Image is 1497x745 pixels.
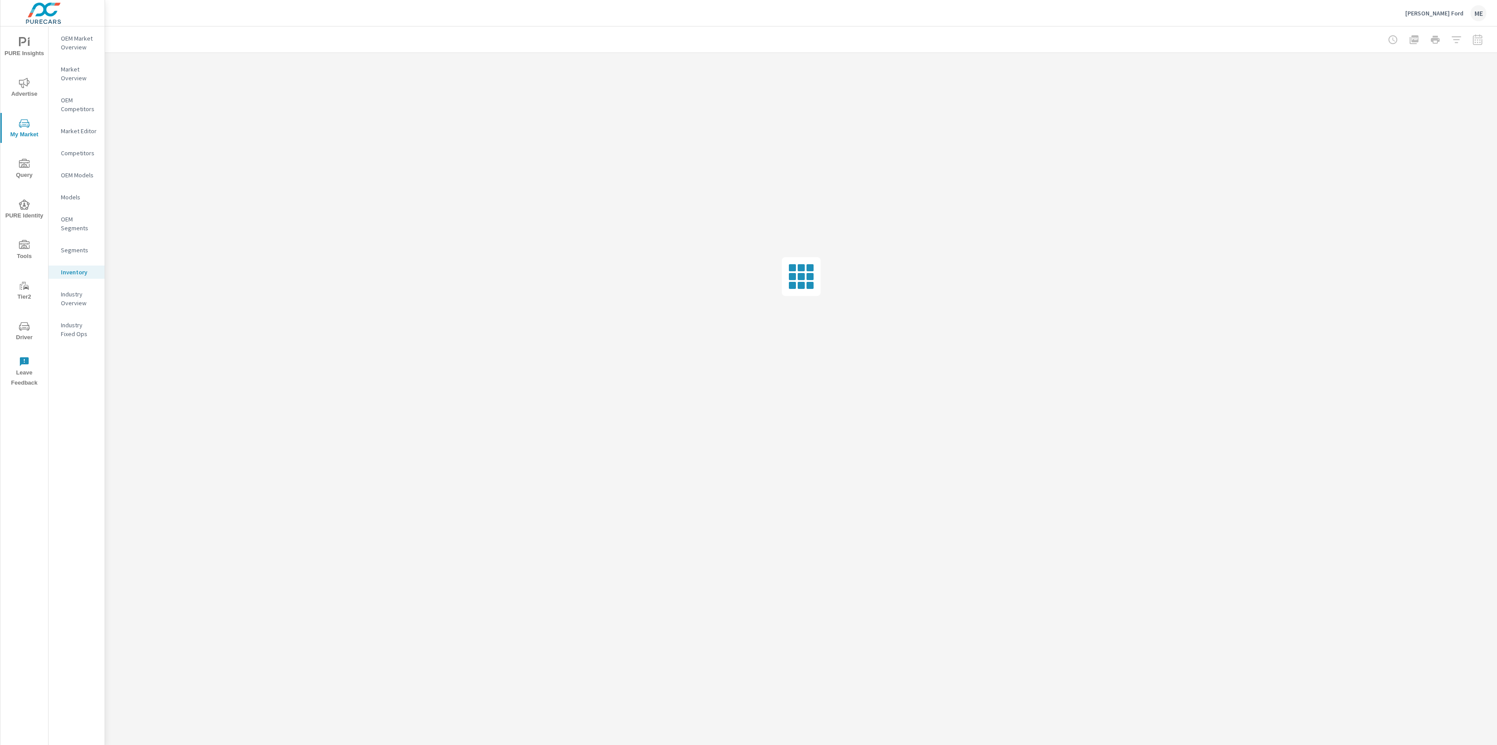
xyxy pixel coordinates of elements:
[49,243,105,257] div: Segments
[49,288,105,310] div: Industry Overview
[49,146,105,160] div: Competitors
[3,240,45,262] span: Tools
[49,63,105,85] div: Market Overview
[3,281,45,302] span: Tier2
[49,124,105,138] div: Market Editor
[61,246,98,255] p: Segments
[3,159,45,180] span: Query
[61,149,98,157] p: Competitors
[1405,9,1463,17] p: [PERSON_NAME] Ford
[3,37,45,59] span: PURE Insights
[0,26,48,392] div: nav menu
[3,118,45,140] span: My Market
[61,65,98,82] p: Market Overview
[49,191,105,204] div: Models
[61,127,98,135] p: Market Editor
[61,171,98,180] p: OEM Models
[49,94,105,116] div: OEM Competitors
[3,78,45,99] span: Advertise
[3,356,45,388] span: Leave Feedback
[61,321,98,338] p: Industry Fixed Ops
[1471,5,1486,21] div: ME
[61,96,98,113] p: OEM Competitors
[61,290,98,307] p: Industry Overview
[3,321,45,343] span: Driver
[3,199,45,221] span: PURE Identity
[49,168,105,182] div: OEM Models
[49,318,105,341] div: Industry Fixed Ops
[49,32,105,54] div: OEM Market Overview
[49,266,105,279] div: Inventory
[61,34,98,52] p: OEM Market Overview
[61,193,98,202] p: Models
[61,215,98,232] p: OEM Segments
[61,268,98,277] p: Inventory
[49,213,105,235] div: OEM Segments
